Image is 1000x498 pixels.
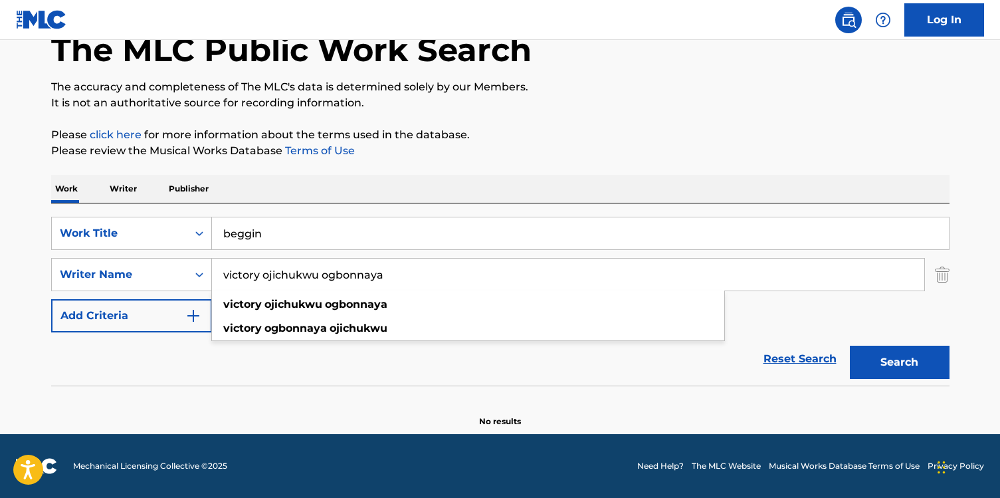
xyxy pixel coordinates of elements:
[479,400,521,428] p: No results
[165,175,213,203] p: Publisher
[835,7,862,33] a: Public Search
[841,12,856,28] img: search
[928,460,984,472] a: Privacy Policy
[904,3,984,37] a: Log In
[935,258,950,291] img: Delete Criterion
[875,12,891,28] img: help
[51,30,532,70] h1: The MLC Public Work Search
[51,79,950,95] p: The accuracy and completeness of The MLC's data is determined solely by our Members.
[223,298,262,311] strong: victory
[757,344,843,374] a: Reset Search
[769,460,920,472] a: Musical Works Database Terms of Use
[185,308,201,324] img: 9d2ae6d4665cec9f34b9.svg
[60,225,179,241] div: Work Title
[325,298,387,311] strong: ogbonnaya
[51,217,950,386] form: Search Form
[264,322,327,334] strong: ogbonnaya
[90,128,142,141] a: click here
[264,298,322,311] strong: ojichukwu
[850,346,950,379] button: Search
[73,460,227,472] span: Mechanical Licensing Collective © 2025
[938,447,946,487] div: Drag
[16,10,67,29] img: MLC Logo
[282,144,355,157] a: Terms of Use
[51,143,950,159] p: Please review the Musical Works Database
[330,322,387,334] strong: ojichukwu
[16,458,57,474] img: logo
[51,299,212,332] button: Add Criteria
[934,434,1000,498] iframe: Chat Widget
[223,322,262,334] strong: victory
[106,175,141,203] p: Writer
[870,7,896,33] div: Help
[51,95,950,111] p: It is not an authoritative source for recording information.
[51,175,82,203] p: Work
[60,267,179,283] div: Writer Name
[692,460,761,472] a: The MLC Website
[637,460,684,472] a: Need Help?
[51,127,950,143] p: Please for more information about the terms used in the database.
